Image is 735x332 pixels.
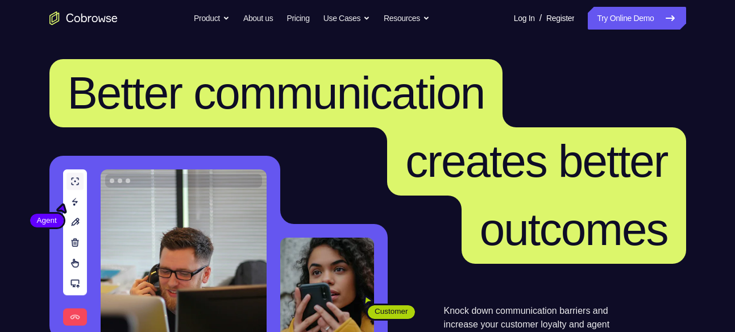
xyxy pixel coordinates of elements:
a: Register [546,7,574,30]
span: outcomes [480,204,668,255]
a: Go to the home page [49,11,118,25]
button: Resources [384,7,430,30]
a: Log In [514,7,535,30]
span: Better communication [68,68,485,118]
a: Try Online Demo [588,7,686,30]
a: About us [243,7,273,30]
button: Use Cases [323,7,370,30]
button: Product [194,7,230,30]
span: creates better [405,136,667,186]
a: Pricing [286,7,309,30]
span: / [539,11,542,25]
